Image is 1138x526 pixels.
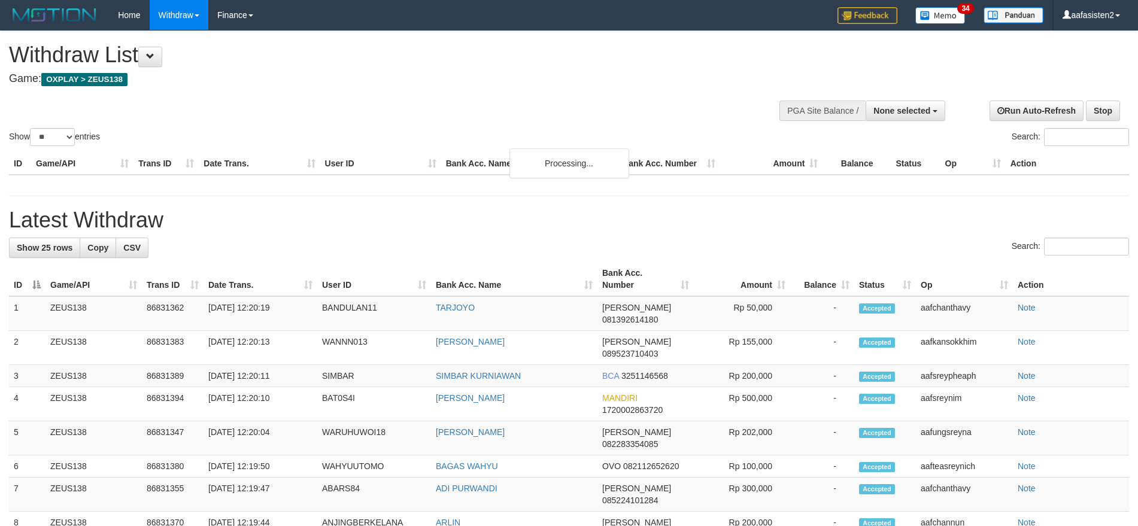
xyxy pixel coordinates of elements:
td: 86831380 [142,455,204,478]
td: ZEUS138 [45,365,142,387]
td: [DATE] 12:19:47 [204,478,317,512]
span: 34 [957,3,973,14]
span: [PERSON_NAME] [602,337,671,346]
span: Accepted [859,394,895,404]
a: [PERSON_NAME] [436,393,505,403]
th: Op: activate to sort column ascending [916,262,1013,296]
span: None selected [873,106,930,115]
a: BAGAS WAHYU [436,461,498,471]
img: Feedback.jpg [837,7,897,24]
span: BCA [602,371,619,381]
th: Status [891,153,940,175]
td: 6 [9,455,45,478]
td: - [790,387,854,421]
td: BANDULAN11 [317,296,431,331]
th: Bank Acc. Number [618,153,720,175]
td: aafteasreynich [916,455,1013,478]
a: Stop [1086,101,1120,121]
span: Show 25 rows [17,243,72,253]
span: MANDIRI [602,393,638,403]
th: Amount [720,153,823,175]
th: Bank Acc. Number: activate to sort column ascending [597,262,694,296]
th: User ID [320,153,441,175]
span: [PERSON_NAME] [602,484,671,493]
td: Rp 202,000 [694,421,790,455]
td: ZEUS138 [45,455,142,478]
span: Accepted [859,338,895,348]
button: None selected [866,101,945,121]
td: Rp 100,000 [694,455,790,478]
td: aafchanthavy [916,478,1013,512]
td: - [790,296,854,331]
th: Op [940,153,1006,175]
span: Copy 082283354085 to clipboard [602,439,658,449]
th: User ID: activate to sort column ascending [317,262,431,296]
a: Note [1018,484,1036,493]
td: 86831383 [142,331,204,365]
td: 4 [9,387,45,421]
img: panduan.png [984,7,1043,23]
th: Balance: activate to sort column ascending [790,262,854,296]
td: [DATE] 12:20:04 [204,421,317,455]
td: Rp 300,000 [694,478,790,512]
span: Copy 081392614180 to clipboard [602,315,658,324]
td: [DATE] 12:20:11 [204,365,317,387]
label: Search: [1012,238,1129,256]
h1: Latest Withdraw [9,208,1129,232]
td: Rp 200,000 [694,365,790,387]
span: [PERSON_NAME] [602,427,671,437]
td: 7 [9,478,45,512]
td: [DATE] 12:20:19 [204,296,317,331]
a: Show 25 rows [9,238,80,258]
th: Trans ID: activate to sort column ascending [142,262,204,296]
a: Run Auto-Refresh [990,101,1084,121]
span: Copy 089523710403 to clipboard [602,349,658,358]
td: SIMBAR [317,365,431,387]
td: - [790,478,854,512]
label: Show entries [9,128,100,146]
th: Date Trans. [199,153,320,175]
td: ABARS84 [317,478,431,512]
td: Rp 155,000 [694,331,790,365]
input: Search: [1044,128,1129,146]
th: Date Trans.: activate to sort column ascending [204,262,317,296]
td: 2 [9,331,45,365]
span: OVO [602,461,621,471]
td: BAT0S4I [317,387,431,421]
a: Note [1018,427,1036,437]
th: Bank Acc. Name: activate to sort column ascending [431,262,597,296]
td: aafsreynim [916,387,1013,421]
td: 86831347 [142,421,204,455]
td: aafkansokkhim [916,331,1013,365]
h1: Withdraw List [9,43,746,67]
div: Processing... [509,148,629,178]
td: 1 [9,296,45,331]
td: aafungsreyna [916,421,1013,455]
span: Accepted [859,462,895,472]
span: Accepted [859,428,895,438]
a: SIMBAR KURNIAWAN [436,371,521,381]
select: Showentries [30,128,75,146]
td: ZEUS138 [45,296,142,331]
img: MOTION_logo.png [9,6,100,24]
td: WAHYUUTOMO [317,455,431,478]
span: [PERSON_NAME] [602,303,671,312]
td: Rp 500,000 [694,387,790,421]
label: Search: [1012,128,1129,146]
th: ID [9,153,31,175]
a: Copy [80,238,116,258]
td: WARUHUWOI18 [317,421,431,455]
td: ZEUS138 [45,331,142,365]
a: [PERSON_NAME] [436,337,505,346]
span: Copy 085224101284 to clipboard [602,495,658,505]
td: 86831389 [142,365,204,387]
span: Copy 1720002863720 to clipboard [602,405,663,415]
td: aafchanthavy [916,296,1013,331]
td: [DATE] 12:20:13 [204,331,317,365]
th: Action [1013,262,1129,296]
td: - [790,421,854,455]
th: Trans ID [133,153,199,175]
th: Bank Acc. Name [441,153,618,175]
td: [DATE] 12:20:10 [204,387,317,421]
a: Note [1018,461,1036,471]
